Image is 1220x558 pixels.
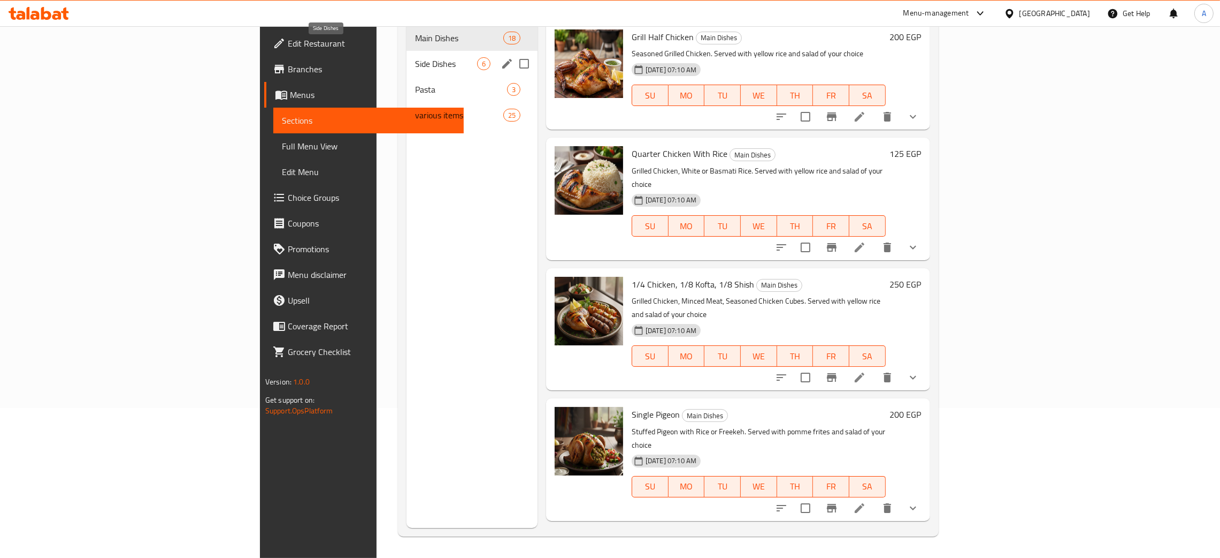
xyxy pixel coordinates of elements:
button: FR [813,476,849,497]
button: TH [777,85,814,106]
button: SA [849,476,886,497]
a: Edit menu item [853,371,866,384]
a: Promotions [264,236,464,262]
span: FR [817,479,845,494]
p: Grilled Chicken, White or Basmati Rice. Served with yellow rice and salad of your choice [632,164,886,191]
a: Coupons [264,210,464,236]
span: 18 [504,33,520,43]
span: TH [781,88,809,103]
svg: Show Choices [907,110,919,123]
span: Main Dishes [415,32,503,44]
div: Side Dishes6edit [406,51,538,77]
span: SU [636,88,664,103]
span: Grill Half Chicken [632,29,694,45]
span: SA [854,479,881,494]
button: FR [813,215,849,237]
button: SA [849,345,886,367]
button: SU [632,215,669,237]
span: 1/4 Chicken, 1/8 Kofta, 1/8 Shish [632,276,754,292]
button: SU [632,85,669,106]
button: SU [632,476,669,497]
button: SA [849,215,886,237]
span: 6 [478,59,490,69]
button: Branch-specific-item [819,235,845,260]
span: TH [781,218,809,234]
span: WE [745,479,773,494]
svg: Show Choices [907,371,919,384]
span: Single Pigeon [632,406,680,423]
nav: Menu sections [406,21,538,132]
span: Select to update [794,497,817,519]
span: SA [854,218,881,234]
a: Branches [264,56,464,82]
span: TU [709,479,736,494]
span: FR [817,349,845,364]
h6: 200 EGP [890,407,922,422]
button: MO [669,215,705,237]
span: Choice Groups [288,191,455,204]
button: sort-choices [769,235,794,260]
span: Upsell [288,294,455,307]
button: sort-choices [769,104,794,130]
img: Grill Half Chicken [555,29,623,98]
div: items [477,57,490,70]
div: Main Dishes [730,148,776,161]
button: Branch-specific-item [819,365,845,390]
button: TU [704,345,741,367]
div: items [507,83,520,96]
button: show more [900,235,926,260]
button: SU [632,345,669,367]
button: FR [813,345,849,367]
span: Pasta [415,83,507,96]
span: 25 [504,110,520,120]
span: Main Dishes [757,279,802,291]
button: Branch-specific-item [819,104,845,130]
span: various items [415,109,503,122]
span: [DATE] 07:10 AM [641,195,701,205]
div: items [503,32,520,44]
span: MO [673,218,701,234]
a: Menu disclaimer [264,262,464,288]
span: Sections [282,114,455,127]
span: Main Dishes [696,32,741,44]
div: items [503,109,520,122]
h6: 125 EGP [890,146,922,161]
span: TU [709,349,736,364]
span: TH [781,479,809,494]
a: Edit Restaurant [264,31,464,56]
span: Version: [265,375,291,389]
span: Main Dishes [730,149,775,161]
button: TU [704,85,741,106]
img: Quarter Chicken With Rice [555,146,623,215]
button: delete [874,365,900,390]
div: Main Dishes [756,279,802,292]
h6: 200 EGP [890,29,922,44]
span: Main Dishes [682,410,727,422]
span: Promotions [288,243,455,255]
span: WE [745,88,773,103]
span: SA [854,349,881,364]
button: WE [741,345,777,367]
button: sort-choices [769,495,794,521]
button: TH [777,215,814,237]
span: 1.0.0 [294,375,310,389]
button: show more [900,365,926,390]
div: [GEOGRAPHIC_DATA] [1019,7,1090,19]
span: Get support on: [265,393,314,407]
span: Edit Menu [282,165,455,178]
span: Menu disclaimer [288,268,455,281]
div: Main Dishes [682,409,728,422]
span: 3 [508,85,520,95]
span: Side Dishes [415,57,477,70]
span: [DATE] 07:10 AM [641,456,701,466]
button: SA [849,85,886,106]
button: TH [777,476,814,497]
span: A [1202,7,1206,19]
button: WE [741,476,777,497]
span: TU [709,218,736,234]
p: Grilled Chicken, Minced Meat, Seasoned Chicken Cubes. Served with yellow rice and salad of your c... [632,295,886,321]
button: edit [499,56,515,72]
span: Full Menu View [282,140,455,153]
